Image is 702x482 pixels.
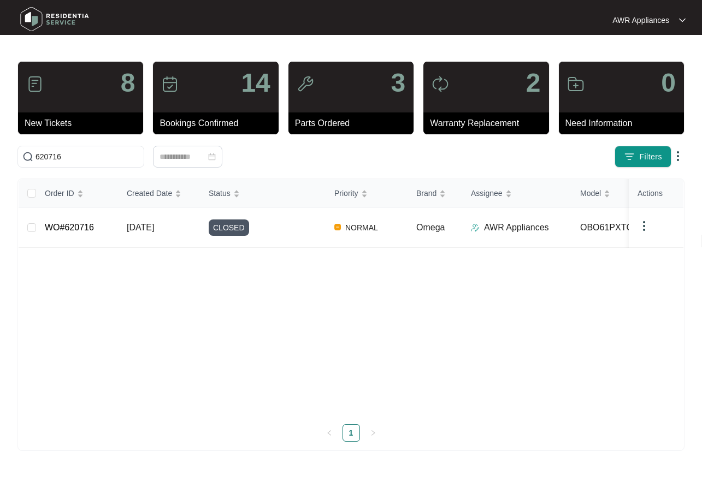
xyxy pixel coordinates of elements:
[526,70,541,96] p: 2
[45,187,74,199] span: Order ID
[295,117,414,130] p: Parts Ordered
[121,70,135,96] p: 8
[432,75,449,93] img: icon
[639,151,662,163] span: Filters
[580,187,601,199] span: Model
[567,75,585,93] img: icon
[343,424,360,442] li: 1
[160,117,278,130] p: Bookings Confirmed
[471,187,503,199] span: Assignee
[22,151,33,162] img: search-icon
[209,219,249,236] span: CLOSED
[25,117,143,130] p: New Tickets
[484,221,549,234] p: AWR Appliances
[341,221,382,234] span: NORMAL
[118,179,200,208] th: Created Date
[321,424,338,442] button: left
[629,179,683,208] th: Actions
[571,208,681,248] td: OBO61PXTGG
[334,224,341,230] img: Vercel Logo
[200,179,326,208] th: Status
[416,187,436,199] span: Brand
[408,179,462,208] th: Brand
[161,75,179,93] img: icon
[615,146,671,168] button: filter iconFilters
[127,223,154,232] span: [DATE]
[241,70,270,96] p: 14
[364,424,382,442] li: Next Page
[364,424,382,442] button: right
[343,425,359,441] a: 1
[127,187,172,199] span: Created Date
[45,223,94,232] a: WO#620716
[565,117,684,130] p: Need Information
[679,17,686,23] img: dropdown arrow
[370,430,376,436] span: right
[209,187,231,199] span: Status
[624,151,635,162] img: filter icon
[326,430,333,436] span: left
[416,223,445,232] span: Omega
[430,117,548,130] p: Warranty Replacement
[471,223,480,232] img: Assigner Icon
[326,179,408,208] th: Priority
[638,219,651,233] img: dropdown arrow
[321,424,338,442] li: Previous Page
[36,179,118,208] th: Order ID
[661,70,676,96] p: 0
[571,179,681,208] th: Model
[462,179,571,208] th: Assignee
[671,150,685,163] img: dropdown arrow
[36,151,139,163] input: Search by Order Id, Assignee Name, Customer Name, Brand and Model
[391,70,405,96] p: 3
[297,75,314,93] img: icon
[334,187,358,199] span: Priority
[16,3,93,35] img: residentia service logo
[26,75,44,93] img: icon
[612,15,669,26] p: AWR Appliances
